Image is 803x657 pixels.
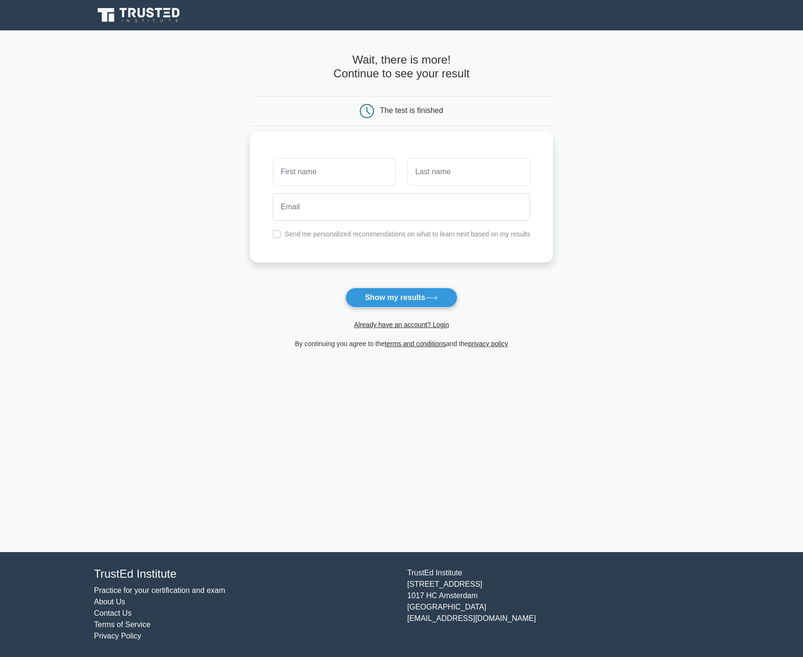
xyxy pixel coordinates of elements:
h4: Wait, there is more! Continue to see your result [250,53,553,81]
div: TrustEd Institute [STREET_ADDRESS] 1017 HC Amsterdam [GEOGRAPHIC_DATA] [EMAIL_ADDRESS][DOMAIN_NAME] [401,567,715,642]
a: Contact Us [94,609,131,617]
a: terms and conditions [385,340,446,347]
input: First name [273,158,396,186]
h4: TrustEd Institute [94,567,396,581]
a: About Us [94,598,125,606]
a: Practice for your certification and exam [94,586,225,594]
button: Show my results [345,288,458,308]
div: The test is finished [380,106,443,114]
a: privacy policy [468,340,508,347]
div: By continuing you agree to the and the [244,338,559,349]
a: Already have an account? Login [354,321,449,328]
a: Terms of Service [94,620,150,629]
input: Email [273,193,531,221]
input: Last name [407,158,530,186]
label: Send me personalized recommendations on what to learn next based on my results [285,230,531,238]
a: Privacy Policy [94,632,141,640]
